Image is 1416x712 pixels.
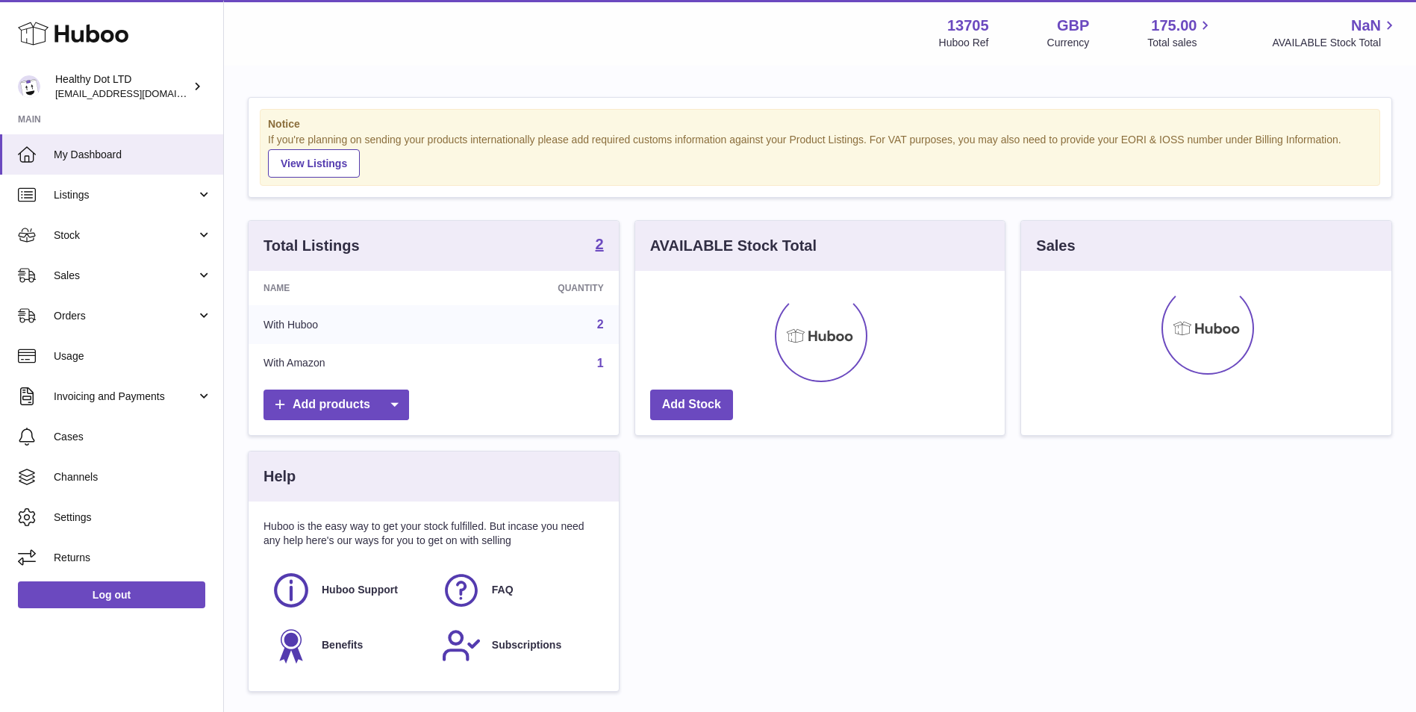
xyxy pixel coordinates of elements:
a: Subscriptions [441,625,596,666]
a: View Listings [268,149,360,178]
a: Add products [263,390,409,420]
h3: AVAILABLE Stock Total [650,236,817,256]
span: FAQ [492,583,514,597]
span: Benefits [322,638,363,652]
a: 2 [597,318,604,331]
h3: Total Listings [263,236,360,256]
th: Name [249,271,451,305]
a: 175.00 Total sales [1147,16,1214,50]
img: internalAdmin-13705@internal.huboo.com [18,75,40,98]
span: Channels [54,470,212,484]
div: Huboo Ref [939,36,989,50]
span: Orders [54,309,196,323]
span: Usage [54,349,212,363]
span: My Dashboard [54,148,212,162]
a: Benefits [271,625,426,666]
span: Stock [54,228,196,243]
a: Add Stock [650,390,733,420]
span: Cases [54,430,212,444]
span: NaN [1351,16,1381,36]
span: Returns [54,551,212,565]
a: 1 [597,357,604,369]
td: With Amazon [249,344,451,383]
td: With Huboo [249,305,451,344]
a: Huboo Support [271,570,426,610]
div: If you're planning on sending your products internationally please add required customs informati... [268,133,1372,178]
span: Sales [54,269,196,283]
strong: GBP [1057,16,1089,36]
th: Quantity [451,271,618,305]
span: Total sales [1147,36,1214,50]
span: Huboo Support [322,583,398,597]
strong: Notice [268,117,1372,131]
div: Currency [1047,36,1090,50]
strong: 13705 [947,16,989,36]
a: NaN AVAILABLE Stock Total [1272,16,1398,50]
span: Subscriptions [492,638,561,652]
span: 175.00 [1151,16,1197,36]
strong: 2 [596,237,604,252]
span: AVAILABLE Stock Total [1272,36,1398,50]
span: Invoicing and Payments [54,390,196,404]
h3: Sales [1036,236,1075,256]
h3: Help [263,466,296,487]
a: FAQ [441,570,596,610]
div: Healthy Dot LTD [55,72,190,101]
span: [EMAIL_ADDRESS][DOMAIN_NAME] [55,87,219,99]
a: Log out [18,581,205,608]
p: Huboo is the easy way to get your stock fulfilled. But incase you need any help here's our ways f... [263,519,604,548]
a: 2 [596,237,604,254]
span: Settings [54,510,212,525]
span: Listings [54,188,196,202]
